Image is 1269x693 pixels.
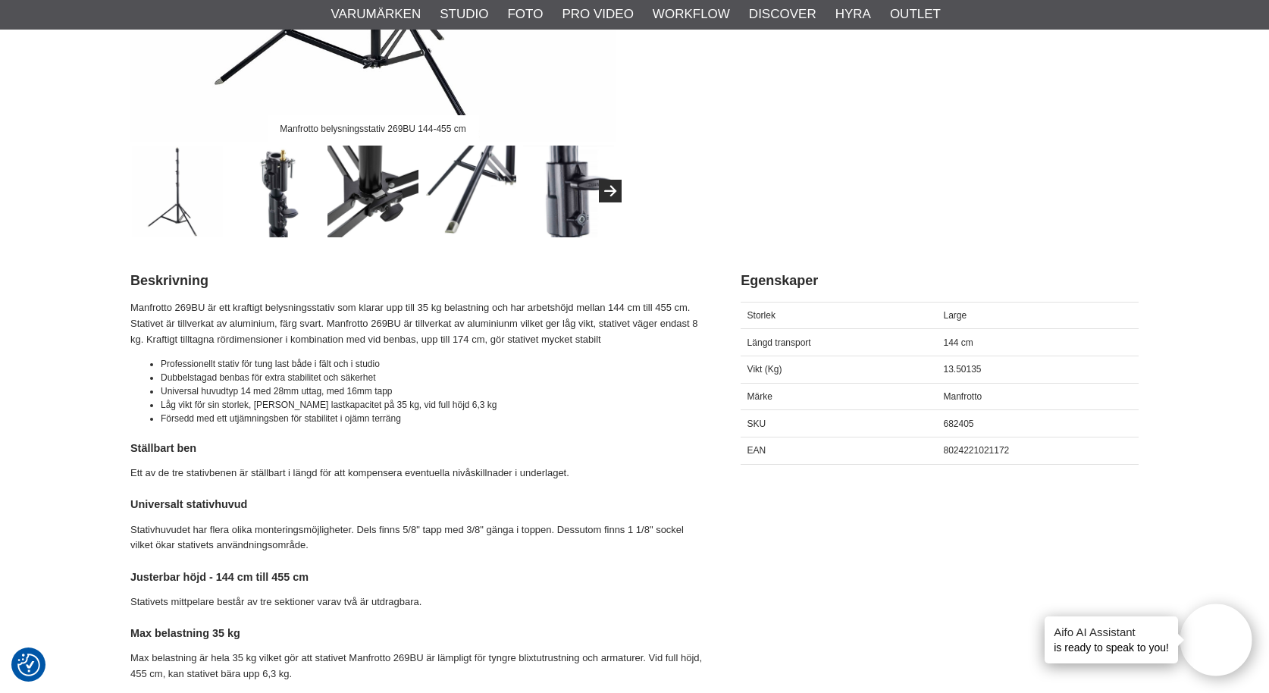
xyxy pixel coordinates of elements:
li: Dubbelstagad benbas för extra stabilitet och säkerhet [161,371,703,384]
h4: Aifo AI Assistant [1054,624,1169,640]
img: Universalfäste i stativtopp [230,146,321,237]
span: 13.50135 [943,364,981,375]
span: Vikt (Kg) [747,364,782,375]
span: EAN [747,445,766,456]
p: Manfrotto 269BU är ett kraftigt belysningsstativ som klarar upp till 35 kg belastning och har arb... [130,300,703,347]
h2: Egenskaper [741,271,1139,290]
span: Storlek [747,310,775,321]
span: Längd transport [747,337,811,348]
img: Manfrotto belysningsstativ 269BU 144-455 cm [132,146,224,237]
h2: Beskrivning [130,271,703,290]
img: Mycket vid benbas, ett ställbart stativben [327,146,419,237]
span: Manfrotto [943,391,982,402]
h4: Universalt stativhuvud [130,497,703,512]
h4: Ställbart ben [130,441,703,456]
p: Ett av de tre stativbenen är ställbart i längd för att kompensera eventuella nivåskillnader i und... [130,466,703,481]
img: Kraftiga ben ger stabilt stativ [425,146,517,237]
a: Hyra [835,5,871,24]
p: Stativhuvudet har flera olika monteringsmöjligheter. Dels finns 5/8" tapp med 3/8" gänga i toppen... [130,522,703,554]
div: is ready to speak to you! [1045,616,1178,663]
h4: Max belastning 35 kg [130,626,703,641]
h4: Justerbar höjd - 144 cm till 455 cm [130,569,703,585]
li: Universal huvudtyp 14 med 28mm uttag, med 16mm tapp [161,384,703,398]
a: Discover [749,5,816,24]
a: Varumärken [331,5,421,24]
a: Workflow [653,5,730,24]
span: 682405 [943,419,973,429]
span: Large [943,310,967,321]
p: Max belastning är hela 35 kg vilket gör att stativet Manfrotto 269BU är lämpligt för tyngre blixt... [130,651,703,682]
span: SKU [747,419,766,429]
p: Stativets mittpelare består av tre sektioner varav två är utdragbara. [130,594,703,610]
button: Samtyckesinställningar [17,651,40,679]
span: 8024221021172 [943,445,1009,456]
button: Next [599,180,622,202]
span: 144 cm [943,337,973,348]
a: Studio [440,5,488,24]
div: Manfrotto belysningsstativ 269BU 144-455 cm [268,115,479,142]
a: Outlet [890,5,941,24]
a: Pro Video [562,5,633,24]
span: Märke [747,391,772,402]
a: Foto [507,5,543,24]
li: Professionellt stativ för tung last både i fält och i studio [161,357,703,371]
li: Försedd med ett utjämningsben för stabilitet i ojämn terräng [161,412,703,425]
li: Låg vikt för sin storlek, [PERSON_NAME] lastkapacitet på 35 kg, vid full höjd 6,3 kg [161,398,703,412]
img: Revisit consent button [17,654,40,676]
img: Låsning via vred [523,146,615,237]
